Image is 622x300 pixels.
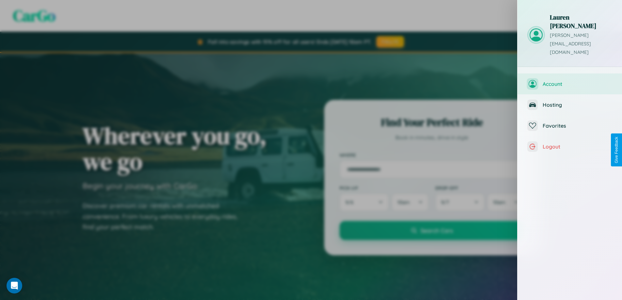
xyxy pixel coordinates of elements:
[550,13,612,30] h3: Lauren [PERSON_NAME]
[543,122,612,129] span: Favorites
[518,94,622,115] button: Hosting
[543,81,612,87] span: Account
[7,278,22,293] div: Open Intercom Messenger
[518,73,622,94] button: Account
[543,102,612,108] span: Hosting
[614,137,619,163] div: Give Feedback
[543,143,612,150] span: Logout
[518,136,622,157] button: Logout
[550,31,612,57] p: [PERSON_NAME][EMAIL_ADDRESS][DOMAIN_NAME]
[518,115,622,136] button: Favorites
